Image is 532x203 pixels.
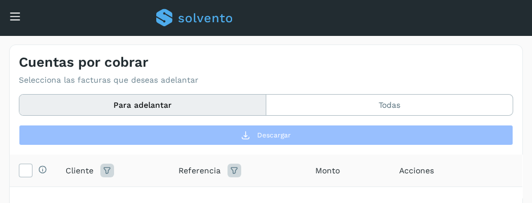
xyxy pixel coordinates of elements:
p: Selecciona las facturas que deseas adelantar [19,75,198,85]
h4: Cuentas por cobrar [19,54,148,71]
button: Para adelantar [19,95,266,116]
span: Monto [315,165,340,177]
span: Descargar [257,130,291,140]
button: Descargar [19,125,513,145]
span: Acciones [399,165,434,177]
span: Cliente [66,165,94,177]
span: Referencia [178,165,221,177]
button: Todas [266,95,513,116]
